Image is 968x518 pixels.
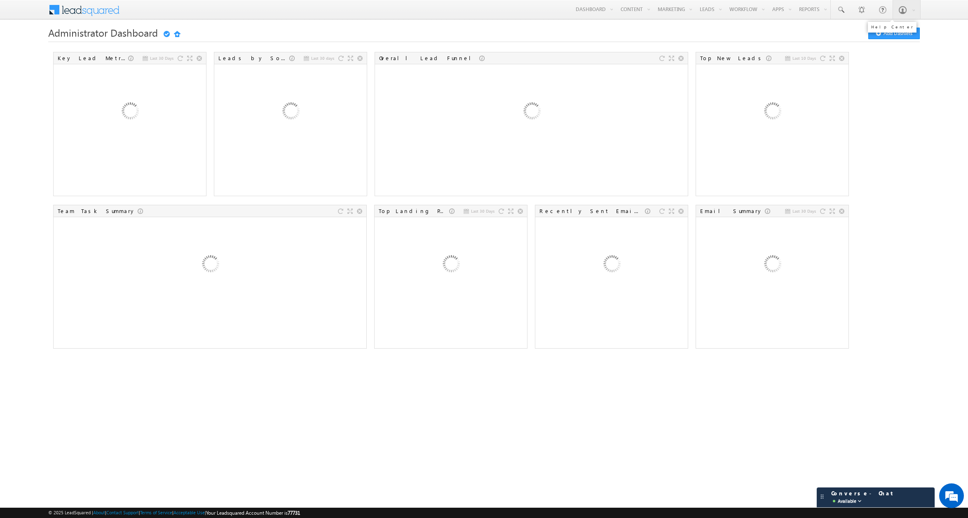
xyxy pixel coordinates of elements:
[379,54,479,62] div: Overall Lead Funnel
[700,54,766,62] div: Top New Leads
[819,493,825,500] img: carter-drag
[406,221,495,309] img: Loading...
[539,207,645,215] div: Recently Sent Email Campaigns
[728,68,816,157] img: Loading...
[106,510,139,515] a: Contact Support
[856,498,863,504] img: down-arrow
[173,510,205,515] a: Acceptable Use
[792,207,816,215] span: Last 30 Days
[567,221,656,309] img: Loading...
[150,54,173,62] span: Last 30 Days
[871,24,913,29] div: Help Center
[728,221,816,309] img: Loading...
[140,510,172,515] a: Terms of Service
[288,510,300,516] span: 77731
[218,54,289,62] div: Leads by Sources
[58,207,138,215] div: Team Task Summary
[379,207,449,215] div: Top Landing Pages
[700,207,765,215] div: Email Summary
[58,54,128,62] div: Key Lead Metrics
[831,490,894,505] span: Converse - Chat
[206,510,300,516] span: Your Leadsquared Account Number is
[311,54,334,62] span: Last 30 days
[487,68,576,157] img: Loading...
[246,68,335,157] img: Loading...
[93,510,105,515] a: About
[838,497,856,505] span: Available
[48,509,300,517] span: © 2025 LeadSquared | | | | |
[85,68,174,157] img: Loading...
[792,54,816,62] span: Last 10 Days
[48,26,158,39] span: Administrator Dashboard
[166,221,254,309] img: Loading...
[471,207,495,215] span: Last 30 Days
